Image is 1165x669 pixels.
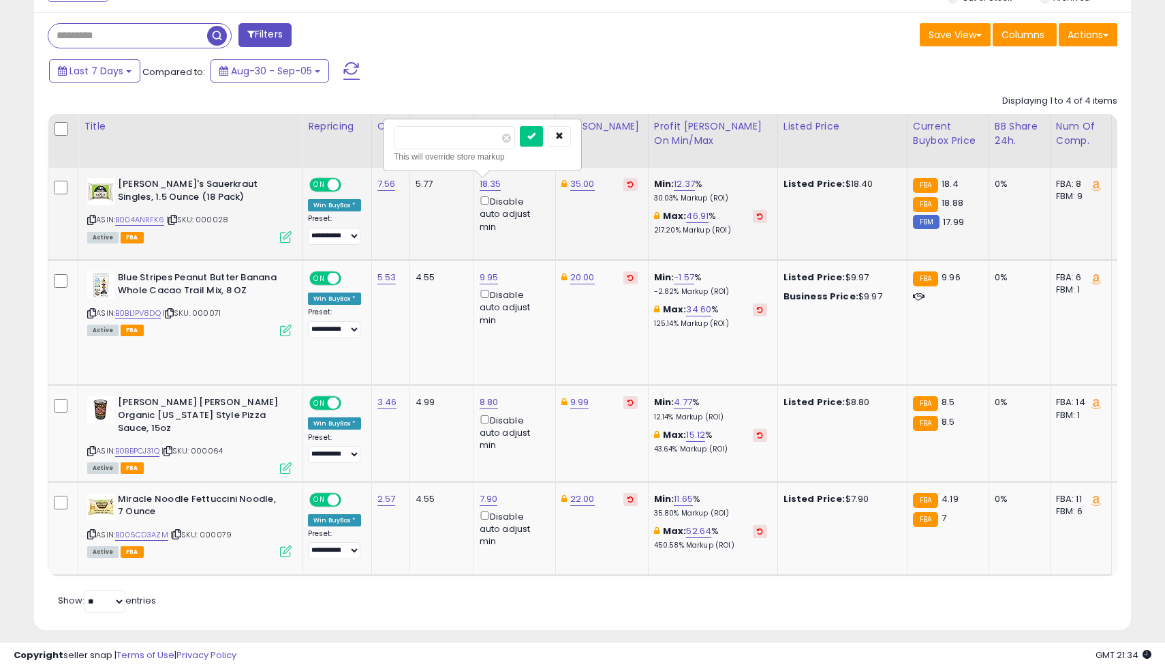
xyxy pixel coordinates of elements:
span: Columns [1001,28,1044,42]
span: FBA [121,232,144,243]
div: Disable auto adjust min [480,413,545,452]
a: 7.56 [377,177,396,191]
div: FBA: 11 [1056,493,1101,505]
b: Max: [663,209,687,222]
a: 11.65 [674,492,693,506]
div: % [654,210,767,235]
p: 217.20% Markup (ROI) [654,226,767,235]
span: FBA [121,546,144,558]
a: 46.91 [686,209,709,223]
small: FBA [913,512,938,527]
b: Listed Price: [783,396,845,408]
span: 18.4 [942,177,959,190]
a: B004ANRFK6 [115,214,164,226]
div: 0% [995,178,1040,190]
div: 0% [995,493,1040,505]
b: Miracle Noodle Fettuccini Noodle, 7 Ounce [118,493,283,522]
a: 15.12 [686,428,705,442]
span: FBA [121,462,144,474]
th: The percentage added to the cost of goods (COGS) that forms the calculator for Min & Max prices. [648,114,777,168]
span: OFF [339,398,361,409]
a: 2.57 [377,492,396,506]
span: ON [311,398,328,409]
a: 3.46 [377,396,397,409]
div: ASIN: [87,396,292,472]
div: FBM: 9 [1056,190,1101,203]
div: Title [84,119,296,134]
div: $9.97 [783,291,897,303]
div: $7.90 [783,493,897,505]
strong: Copyright [14,649,63,661]
p: 43.64% Markup (ROI) [654,445,767,454]
a: 20.00 [570,271,595,284]
div: $18.40 [783,178,897,190]
span: All listings currently available for purchase on Amazon [87,462,119,474]
a: 35.00 [570,177,595,191]
span: ON [311,273,328,284]
p: 125.14% Markup (ROI) [654,319,767,329]
div: 0% [995,396,1040,408]
span: | SKU: 000071 [163,308,221,318]
img: 41sIc1WqP+L._SL40_.jpg [87,493,114,520]
small: FBA [913,197,938,212]
div: FBA: 8 [1056,178,1101,190]
div: FBM: 6 [1056,505,1101,518]
a: 8.80 [480,396,499,409]
a: 9.99 [570,396,589,409]
small: FBA [913,396,938,411]
div: ASIN: [87,493,292,556]
i: Revert to store-level Dynamic Max Price [627,274,634,281]
div: 4.99 [416,396,463,408]
p: 30.03% Markup (ROI) [654,194,767,203]
a: Terms of Use [117,649,174,661]
small: Avg Win Price. [1117,148,1125,160]
div: % [654,271,767,297]
div: $8.80 [783,396,897,408]
div: This will override store markup [394,150,571,164]
a: 4.77 [674,396,692,409]
span: ON [311,494,328,505]
b: Listed Price: [783,177,845,190]
div: Preset: [308,529,361,560]
button: Actions [1059,23,1117,46]
a: Privacy Policy [176,649,236,661]
span: Compared to: [142,65,205,78]
div: seller snap | | [14,649,236,662]
button: Aug-30 - Sep-05 [211,59,329,83]
small: FBA [913,493,938,508]
div: $9.97 [783,271,897,284]
div: FBA: 6 [1056,271,1101,284]
a: 18.35 [480,177,501,191]
button: Last 7 Days [49,59,140,83]
div: Repricing [308,119,366,134]
span: All listings currently available for purchase on Amazon [87,232,119,243]
button: Columns [993,23,1057,46]
div: Disable auto adjust min [480,287,545,327]
a: 5.53 [377,271,397,284]
span: OFF [339,494,361,505]
div: Preset: [308,308,361,338]
b: Max: [663,428,687,441]
div: FBM: 1 [1056,409,1101,421]
span: OFF [339,273,361,284]
div: ASIN: [87,271,292,335]
div: Preset: [308,433,361,464]
i: This overrides the store level max markup for this listing [654,305,659,314]
p: -2.82% Markup (ROI) [654,287,767,297]
span: Aug-30 - Sep-05 [231,64,312,78]
b: Blue Stripes Peanut Butter Banana Whole Cacao Trail Mix, 8 OZ [118,271,283,300]
span: 7 [942,511,946,524]
div: Profit [PERSON_NAME] on Min/Max [654,119,772,148]
p: 12.14% Markup (ROI) [654,413,767,422]
span: 9.96 [942,271,961,284]
p: 450.58% Markup (ROI) [654,541,767,550]
div: 5.77 [416,178,463,190]
a: 12.37 [674,177,695,191]
span: ON [311,179,328,191]
div: Win BuyBox * [308,199,361,211]
div: % [654,178,767,203]
span: 17.99 [943,215,964,228]
div: Disable auto adjust min [480,194,545,233]
div: Cost [377,119,404,134]
a: 7.90 [480,492,498,506]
